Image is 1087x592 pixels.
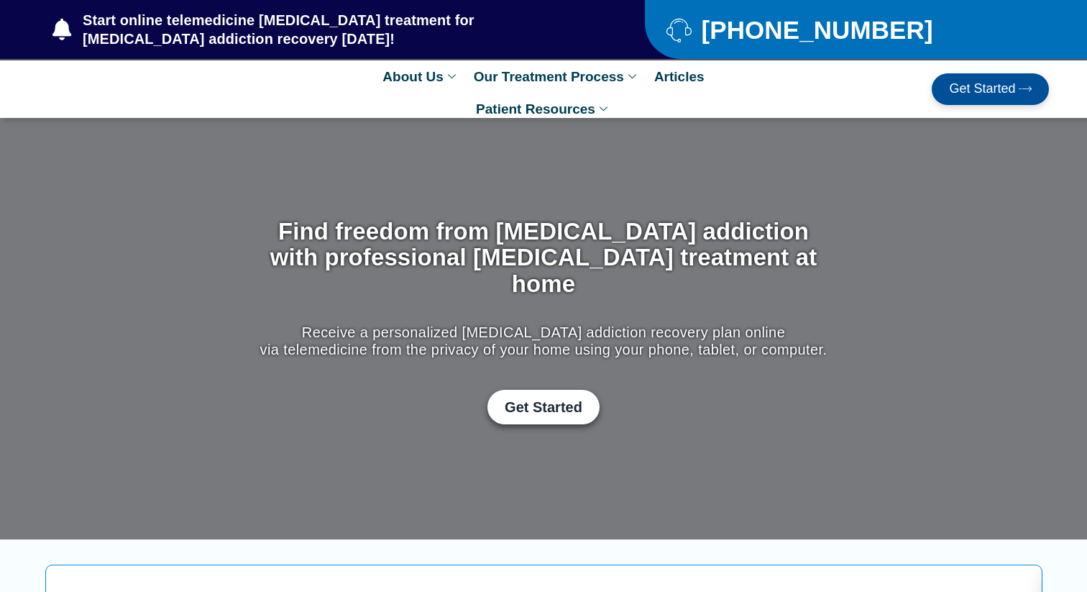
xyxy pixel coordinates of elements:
span: Get Started [949,82,1015,96]
a: Articles [647,60,712,93]
span: [PHONE_NUMBER] [697,21,932,39]
a: Patient Resources [469,93,618,125]
p: Receive a personalized [MEDICAL_DATA] addiction recovery plan online via telemedicine from the pr... [257,324,831,358]
a: Our Treatment Process [467,60,647,93]
a: Get Started [487,390,600,424]
span: Get Started [505,399,582,416]
h1: Find freedom from [MEDICAL_DATA] addiction with professional [MEDICAL_DATA] treatment at home [257,219,831,297]
a: About Us [375,60,466,93]
a: Start online telemedicine [MEDICAL_DATA] treatment for [MEDICAL_DATA] addiction recovery [DATE]! [52,11,587,48]
span: Start online telemedicine [MEDICAL_DATA] treatment for [MEDICAL_DATA] addiction recovery [DATE]! [79,11,587,48]
a: [PHONE_NUMBER] [666,17,1014,42]
div: Get Started with Suboxone Treatment by filling-out this new patient packet form [257,390,831,424]
a: Get Started [932,73,1049,105]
